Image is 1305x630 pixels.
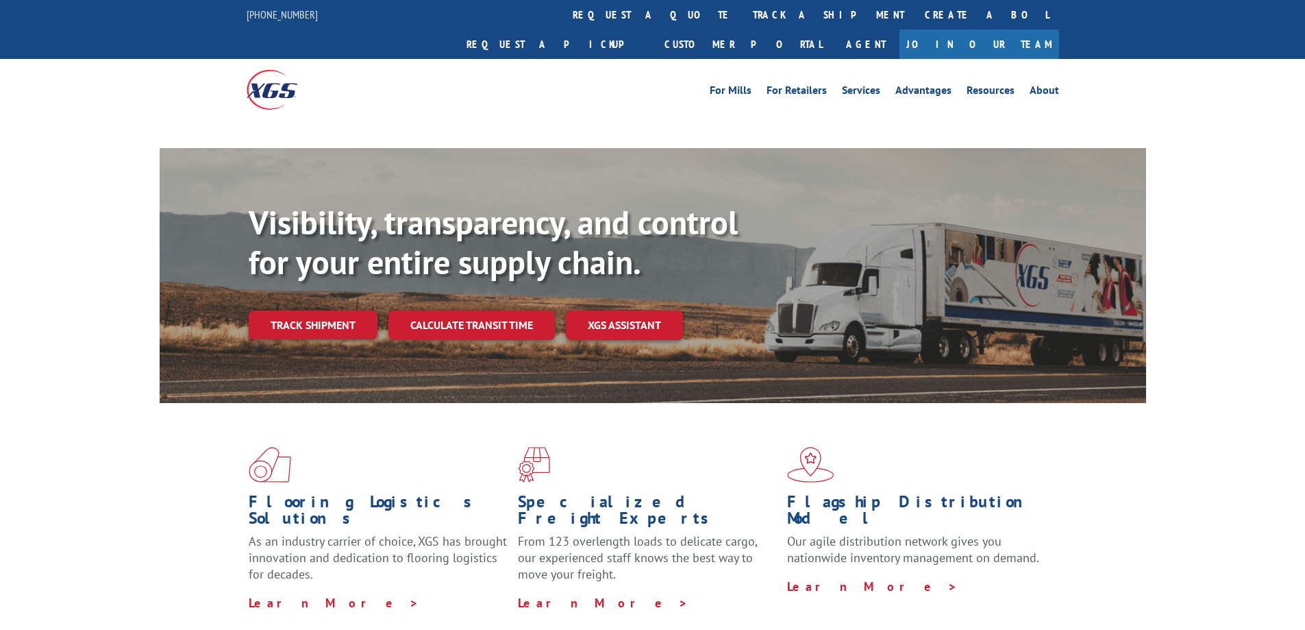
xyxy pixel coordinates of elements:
[456,29,654,59] a: Request a pickup
[787,579,958,594] a: Learn More >
[249,447,291,483] img: xgs-icon-total-supply-chain-intelligence-red
[967,85,1015,100] a: Resources
[249,595,419,611] a: Learn More >
[518,533,777,594] p: From 123 overlength loads to delicate cargo, our experienced staff knows the best way to move you...
[787,494,1046,533] h1: Flagship Distribution Model
[787,447,834,483] img: xgs-icon-flagship-distribution-model-red
[249,311,377,339] a: Track shipment
[654,29,832,59] a: Customer Portal
[247,8,318,21] a: [PHONE_NUMBER]
[710,85,751,100] a: For Mills
[842,85,880,100] a: Services
[767,85,827,100] a: For Retailers
[518,595,688,611] a: Learn More >
[518,494,777,533] h1: Specialized Freight Experts
[249,201,738,283] b: Visibility, transparency, and control for your entire supply chain.
[388,311,555,340] a: Calculate transit time
[518,447,550,483] img: xgs-icon-focused-on-flooring-red
[249,494,508,533] h1: Flooring Logistics Solutions
[249,533,507,582] span: As an industry carrier of choice, XGS has brought innovation and dedication to flooring logistics...
[787,533,1039,566] span: Our agile distribution network gives you nationwide inventory management on demand.
[832,29,899,59] a: Agent
[566,311,683,340] a: XGS ASSISTANT
[899,29,1059,59] a: Join Our Team
[895,85,952,100] a: Advantages
[1030,85,1059,100] a: About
